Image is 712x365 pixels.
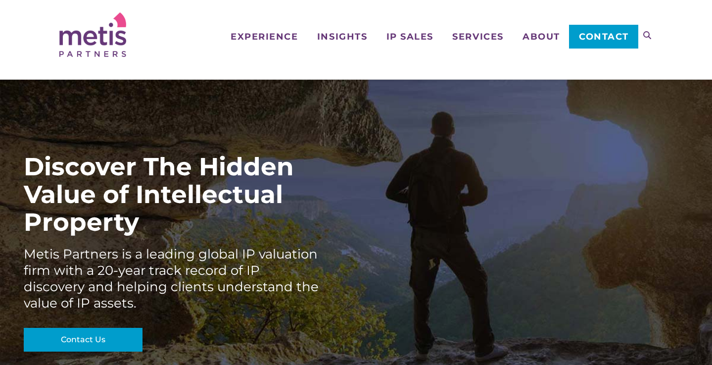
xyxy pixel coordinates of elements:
[452,32,503,41] span: Services
[522,32,560,41] span: About
[24,246,321,312] div: Metis Partners is a leading global IP valuation firm with a 20-year track record of IP discovery ...
[386,32,433,41] span: IP Sales
[579,32,629,41] span: Contact
[24,153,321,236] div: Discover The Hidden Value of Intellectual Property
[317,32,367,41] span: Insights
[59,12,126,57] img: Metis Partners
[569,25,638,49] a: Contact
[231,32,298,41] span: Experience
[24,328,142,352] a: Contact Us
